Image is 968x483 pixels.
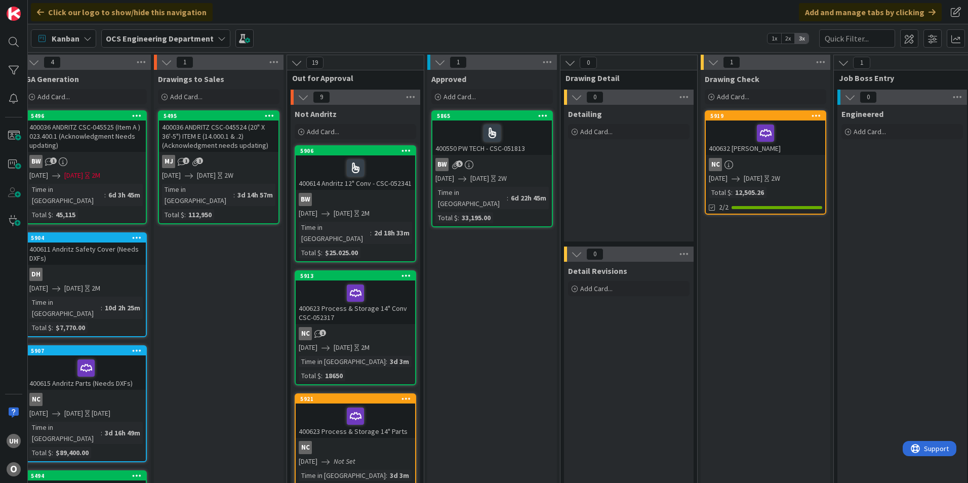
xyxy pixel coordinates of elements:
[334,208,352,219] span: [DATE]
[7,434,21,448] div: uh
[29,268,43,281] div: DH
[706,158,825,171] div: NC
[184,209,186,220] span: :
[170,92,203,101] span: Add Card...
[299,441,312,454] div: NC
[26,111,146,152] div: 5496400036 ANDRITZ CSC-045525 (Item A ) 023.400.1 (Acknowledgment Needs updating)
[64,408,83,419] span: [DATE]
[29,322,52,333] div: Total $
[299,208,317,219] span: [DATE]
[432,158,552,171] div: BW
[795,33,809,44] span: 3x
[498,173,507,184] div: 2W
[771,173,780,184] div: 2W
[25,110,147,224] a: 5496400036 ANDRITZ CSC-045525 (Item A ) 023.400.1 (Acknowledgment Needs updating)BW[DATE][DATE]2M...
[361,342,370,353] div: 2M
[299,193,312,206] div: BW
[731,187,733,198] span: :
[853,57,870,69] span: 1
[435,212,458,223] div: Total $
[459,212,493,223] div: 33,195.00
[854,127,886,136] span: Add Card...
[53,322,88,333] div: $7,770.00
[334,457,355,466] i: Not Set
[299,470,386,481] div: Time in [GEOGRAPHIC_DATA]
[733,187,767,198] div: 12,505.26
[7,7,21,21] img: Visit kanbanzone.com
[432,111,552,120] div: 5865
[26,393,146,406] div: NC
[300,147,415,154] div: 5906
[299,327,312,340] div: NC
[435,158,449,171] div: BW
[26,111,146,120] div: 5496
[568,109,602,119] span: Detailing
[29,170,48,181] span: [DATE]
[361,208,370,219] div: 2M
[435,187,507,209] div: Time in [GEOGRAPHIC_DATA]
[706,111,825,120] div: 5919
[296,146,415,155] div: 5906
[92,408,110,419] div: [DATE]
[719,202,729,213] span: 2/2
[372,227,412,238] div: 2d 18h 33m
[52,32,79,45] span: Kanban
[437,112,552,119] div: 5865
[470,173,489,184] span: [DATE]
[7,462,21,476] div: O
[25,74,79,84] span: GA Generation
[26,268,146,281] div: DH
[44,56,61,68] span: 4
[31,234,146,241] div: 5904
[292,73,411,83] span: Out for Approval
[159,111,278,152] div: 5495400036 ANDRITZ CSC-045524 (20" X 36'-5") ITEM E (14.000.1 & .2) (Acknowledgment needs updating)
[296,327,415,340] div: NC
[370,227,372,238] span: :
[450,56,467,68] span: 1
[162,155,175,168] div: MJ
[322,247,360,258] div: $25.025.00
[799,3,942,21] div: Add and manage tabs by clicking
[431,110,553,227] a: 5865400550 PW TECH - CSC-051813BW[DATE][DATE]2WTime in [GEOGRAPHIC_DATA]:6d 22h 45mTotal $:33,195.00
[159,155,278,168] div: MJ
[299,222,370,244] div: Time in [GEOGRAPHIC_DATA]
[387,470,412,481] div: 3d 3m
[164,112,278,119] div: 5495
[296,280,415,324] div: 400623 Process & Storage 14" Conv CSC-052317
[29,155,43,168] div: BW
[319,330,326,336] span: 1
[31,112,146,119] div: 5496
[841,109,883,119] span: Engineered
[29,447,52,458] div: Total $
[432,111,552,155] div: 5865400550 PW TECH - CSC-051813
[64,170,83,181] span: [DATE]
[768,33,781,44] span: 1x
[224,170,233,181] div: 2W
[52,322,53,333] span: :
[162,209,184,220] div: Total $
[92,170,100,181] div: 2M
[705,110,826,215] a: 5919400632 [PERSON_NAME]NC[DATE][DATE]2WTotal $:12,505.262/2
[26,346,146,355] div: 5907
[26,120,146,152] div: 400036 ANDRITZ CSC-045525 (Item A ) 023.400.1 (Acknowledgment Needs updating)
[26,471,146,480] div: 5494
[186,209,214,220] div: 112,950
[106,189,143,200] div: 6d 3h 45m
[334,342,352,353] span: [DATE]
[29,408,48,419] span: [DATE]
[313,91,330,103] span: 9
[781,33,795,44] span: 2x
[53,209,78,220] div: 45,115
[26,233,146,265] div: 5904400611 Andritz Safety Cover (Needs DXFs)
[21,2,46,14] span: Support
[31,3,213,21] div: Click our logo to show/hide this navigation
[92,283,100,294] div: 2M
[819,29,895,48] input: Quick Filter...
[321,247,322,258] span: :
[566,73,684,83] span: Drawing Detail
[300,272,415,279] div: 5913
[386,356,387,367] span: :
[37,92,70,101] span: Add Card...
[52,447,53,458] span: :
[580,57,597,69] span: 0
